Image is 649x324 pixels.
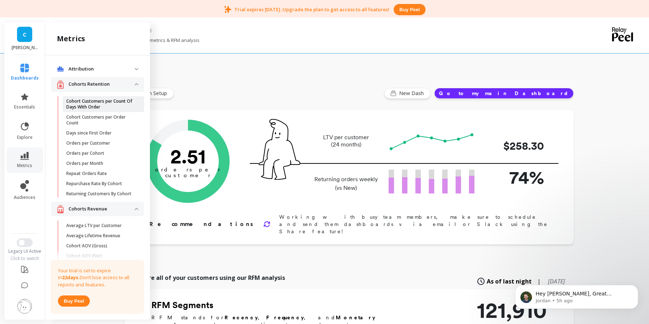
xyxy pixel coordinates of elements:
[66,98,135,110] p: Cohort Customers per Count Of Days With Order
[66,171,107,176] p: Repeat Orders Rate
[4,248,46,254] div: Legacy UI Active
[17,135,33,140] span: explore
[66,150,104,156] p: Orders per Cohort
[32,28,125,34] p: Message from Jordan, sent 5h ago
[135,83,138,85] img: down caret icon
[138,90,169,97] span: Finish Setup
[14,104,35,110] span: essentials
[68,65,135,73] p: Attribution
[4,256,46,261] div: Click to switch
[66,191,131,197] p: Returning Customers By Cohort
[477,299,547,321] p: 121,910
[11,75,39,81] span: dashboards
[399,90,426,97] span: New Dash
[58,295,90,307] button: Buy peel
[57,205,64,214] img: navigation item icon
[133,273,285,282] p: Explore all of your customers using our RFM analysis
[384,88,431,99] button: New Dash
[434,88,574,99] button: Go to my main Dashboard
[312,175,380,192] p: Returning orders weekly (vs New)
[66,243,107,249] p: Cohort AOV (Gross)
[225,315,258,320] b: Recency
[32,21,125,214] span: Hey [PERSON_NAME], Great meeting you [DATE]! A few notes: [PERSON_NAME] subscription data I just ...
[486,138,544,154] p: $258.30
[259,119,300,180] img: pal seatted on line
[66,130,112,136] p: Days since First Order
[66,140,110,146] p: Orders per Customer
[135,208,138,210] img: down caret icon
[486,164,544,191] p: 74%
[14,195,35,200] span: audiences
[17,299,32,314] img: profile picture
[66,181,122,187] p: Repurchase Rate By Cohort
[57,34,85,44] h2: metrics
[165,172,211,179] tspan: customer
[149,220,255,229] p: Recommendations
[66,253,102,259] p: Cohort AOV (Net)
[279,213,550,235] p: Working with busy team members, make sure to schedule and send them dashboards via email or Slack...
[66,223,122,229] p: Average LTV per Customer
[394,4,426,15] button: Buy peel
[17,163,32,169] span: metrics
[66,233,120,239] p: Average Lifetime Revenue
[135,68,138,70] img: down caret icon
[57,66,64,72] img: navigation item icon
[68,81,135,88] p: Cohorts Retention
[170,144,206,168] text: 2.51
[504,270,649,320] iframe: Intercom notifications message
[66,161,103,166] p: Orders per Month
[12,45,38,51] p: Cann
[57,80,64,89] img: navigation item icon
[68,205,135,213] p: Cohorts Revenue
[487,277,532,286] span: As of last night
[151,299,398,311] h2: RFM Segments
[266,315,304,320] b: Frequency
[234,6,389,13] p: Trial expires [DATE]. Upgrade the plan to get access to all features!
[155,166,221,173] tspan: orders per
[58,267,137,289] p: Your trial is set to expire in Don’t lose access to all reports and features.
[17,238,33,247] button: Switch to New UI
[312,134,380,148] p: LTV per customer (24 months)
[62,274,80,281] strong: 22 days.
[23,30,26,39] span: C
[66,114,135,126] p: Cohort Customers per Order Count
